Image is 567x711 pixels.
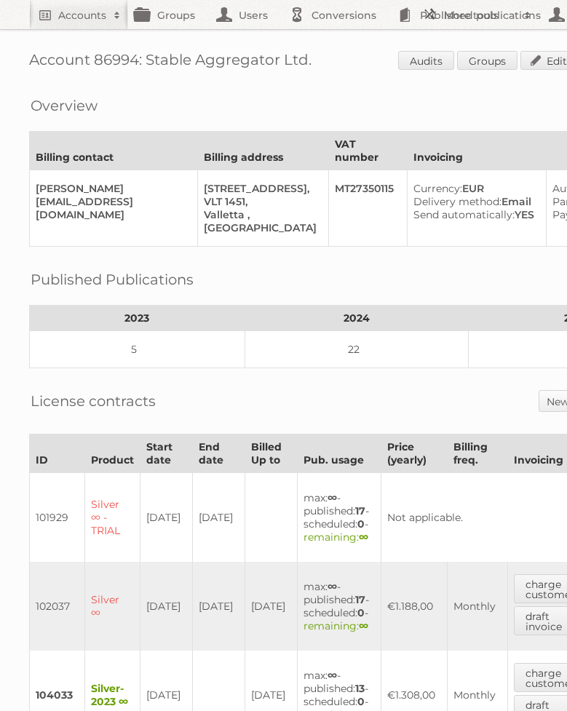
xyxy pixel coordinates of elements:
[193,434,245,473] th: End date
[193,473,245,563] td: [DATE]
[85,473,140,563] td: Silver ∞ - TRIAL
[359,531,368,544] strong: ∞
[30,306,245,331] th: 2023
[204,182,317,195] div: [STREET_ADDRESS],
[328,170,407,247] td: MT27350115
[58,8,106,23] h2: Accounts
[448,562,508,651] td: Monthly
[245,434,298,473] th: Billed Up to
[355,593,365,606] strong: 17
[328,132,407,170] th: VAT number
[413,182,534,195] div: EUR
[328,580,337,593] strong: ∞
[328,491,337,504] strong: ∞
[413,208,534,221] div: YES
[31,269,194,290] h2: Published Publications
[298,473,381,563] td: max: - published: - scheduled: -
[30,473,85,563] td: 101929
[381,434,448,473] th: Price (yearly)
[328,669,337,682] strong: ∞
[204,195,317,208] div: VLT 1451,
[413,182,462,195] span: Currency:
[245,562,298,651] td: [DATE]
[245,331,468,368] td: 22
[140,434,193,473] th: Start date
[359,619,368,632] strong: ∞
[355,504,365,517] strong: 17
[304,619,368,632] span: remaining:
[357,517,365,531] strong: 0
[413,195,501,208] span: Delivery method:
[85,434,140,473] th: Product
[193,562,245,651] td: [DATE]
[204,208,317,221] div: Valletta ,
[204,221,317,234] div: [GEOGRAPHIC_DATA]
[457,51,518,70] a: Groups
[448,434,508,473] th: Billing freq.
[444,8,517,23] h2: More tools
[31,390,156,412] h2: License contracts
[85,562,140,651] td: Silver ∞
[36,195,186,221] div: [EMAIL_ADDRESS][DOMAIN_NAME]
[30,331,245,368] td: 5
[357,606,365,619] strong: 0
[245,306,468,331] th: 2024
[30,434,85,473] th: ID
[381,562,448,651] td: €1.188,00
[36,182,186,195] div: [PERSON_NAME]
[304,531,368,544] span: remaining:
[298,434,381,473] th: Pub. usage
[140,562,193,651] td: [DATE]
[357,695,365,708] strong: 0
[30,132,198,170] th: Billing contact
[355,682,365,695] strong: 13
[298,562,381,651] td: max: - published: - scheduled: -
[413,195,534,208] div: Email
[413,208,515,221] span: Send automatically:
[398,51,454,70] a: Audits
[31,95,98,116] h2: Overview
[197,132,328,170] th: Billing address
[30,562,85,651] td: 102037
[140,473,193,563] td: [DATE]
